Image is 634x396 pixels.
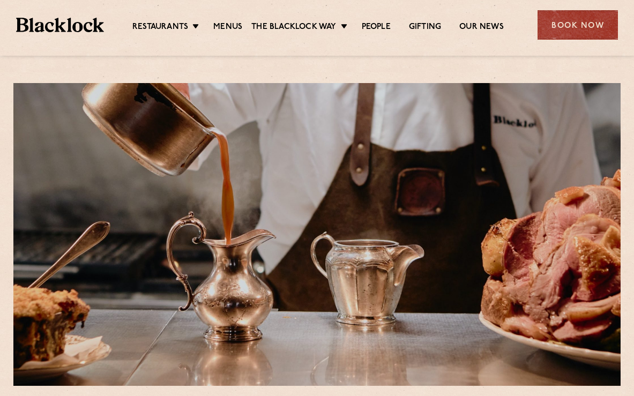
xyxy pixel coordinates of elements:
[459,22,504,34] a: Our News
[213,22,242,34] a: Menus
[409,22,441,34] a: Gifting
[251,22,336,34] a: The Blacklock Way
[132,22,188,34] a: Restaurants
[362,22,391,34] a: People
[16,18,104,33] img: BL_Textured_Logo-footer-cropped.svg
[538,10,618,40] div: Book Now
